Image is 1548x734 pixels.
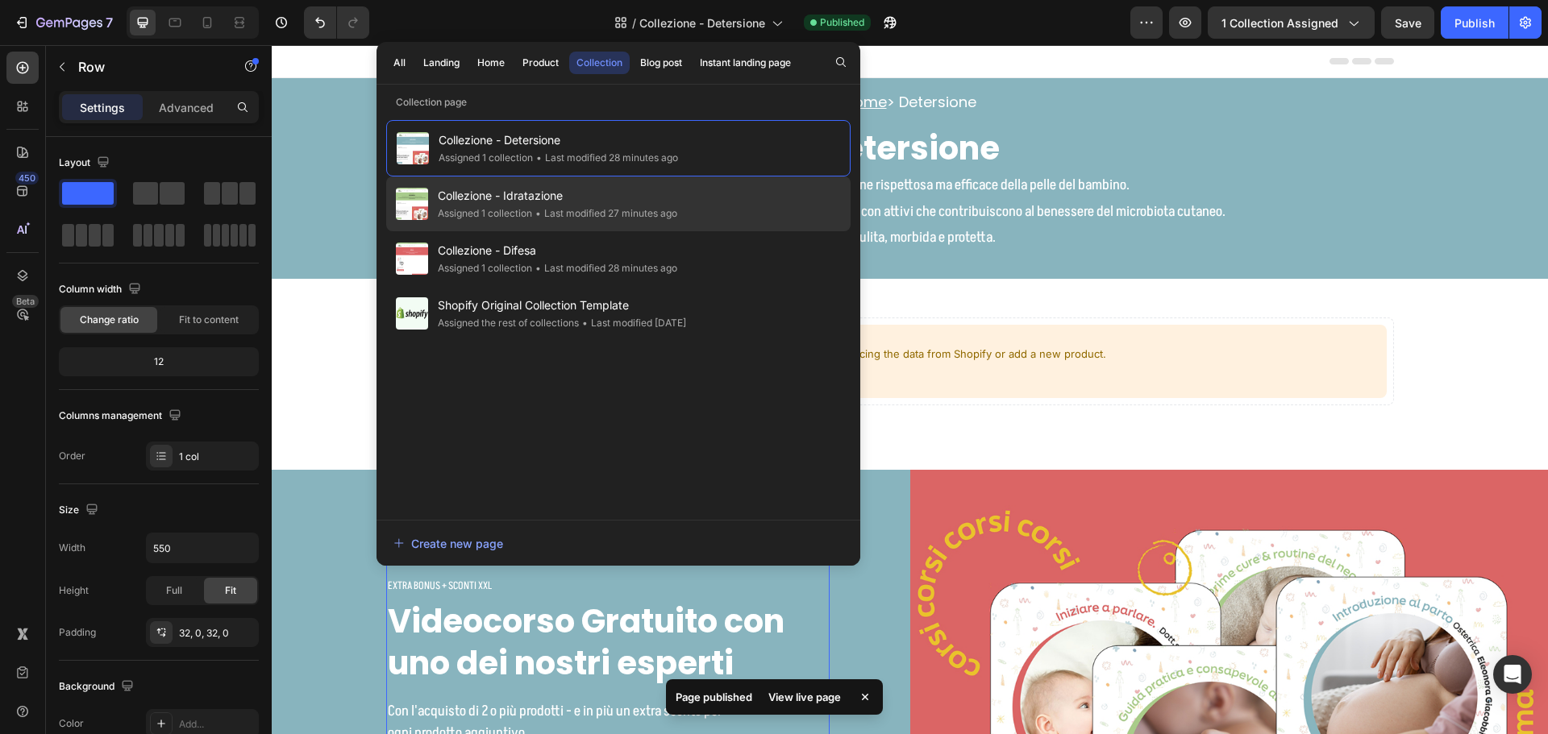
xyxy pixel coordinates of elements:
div: Row [135,483,161,498]
span: Fit to content [179,313,239,327]
div: Undo/Redo [304,6,369,39]
div: Product [522,56,559,70]
span: Shopify Original Collection Template [438,296,686,315]
button: Sync from Shopify [273,321,370,346]
button: Collection [569,52,630,74]
div: Color [59,716,84,731]
div: Publish [1454,15,1495,31]
p: Advanced [159,99,214,116]
p: Page published [676,689,752,705]
span: Full [166,583,182,598]
p: EXTRA BONUS + SCONTI XXL [116,533,556,549]
div: Last modified [DATE] [579,315,686,331]
p: Con l'acquisto di 2 o più prodotti - e in più un extra sconto per ogni prodotto aggiuntivo [116,655,476,699]
div: Order [59,449,85,463]
div: Instant landing page [700,56,791,70]
span: Change ratio [80,313,139,327]
h2: Videocorso Gratuito con uno dei nostri esperti [114,554,558,641]
div: 32, 0, 32, 0 [179,626,255,641]
button: Save [1381,6,1434,39]
button: Instant landing page [693,52,798,74]
div: Column width [59,279,144,301]
span: Published [820,15,864,30]
p: Prodotti ideati per una detersione rispettosa ma efficace della pelle del bambino. Tensioattivi d... [15,127,1262,205]
div: Assigned 1 collection [438,260,532,276]
div: All [393,56,406,70]
button: Add product [198,321,266,346]
span: Collezione - Detersione [439,131,678,150]
span: • [536,151,542,164]
input: Auto [147,533,258,562]
p: Collection page [377,94,860,110]
div: Add... [179,717,255,732]
p: Can not get product from Shopify [198,286,834,302]
div: Columns management [59,405,185,427]
div: Collection [576,56,622,70]
div: Height [59,583,89,598]
div: Last modified 28 minutes ago [533,150,678,166]
div: Assigned 1 collection [439,150,533,166]
div: Assigned the rest of collections [438,315,579,331]
div: Beta [12,295,39,308]
div: Open Intercom Messenger [1493,655,1532,694]
div: 1 col [179,450,255,464]
div: View live page [759,686,851,708]
a: Home [572,47,615,67]
div: Last modified 28 minutes ago [532,260,677,276]
button: Blog post [633,52,689,74]
div: Blog post [640,56,682,70]
div: Last modified 27 minutes ago [532,205,677,222]
span: • [535,262,541,274]
div: 12 [62,350,256,373]
span: Fit [225,583,236,598]
button: Home [470,52,512,74]
button: Product [515,52,566,74]
button: 7 [6,6,120,39]
button: Landing [416,52,467,74]
p: Detersione [15,82,1262,124]
iframe: Design area [272,45,1548,734]
p: Row [78,57,215,77]
button: Publish [1441,6,1508,39]
span: / [632,15,636,31]
span: Collezione - Detersione [639,15,765,31]
div: Assigned 1 collection [438,205,532,222]
div: Background [59,676,137,698]
span: Collezione - Difesa [438,241,677,260]
p: We cannot find any products from your Shopify store. Please try manually syncing the data from Sh... [198,301,834,317]
div: Padding [59,625,96,640]
button: All [386,52,413,74]
button: 1 collection assigned [1208,6,1375,39]
span: 1 collection assigned [1221,15,1338,31]
span: • [535,207,541,219]
div: Landing [423,56,460,70]
span: • [582,317,588,329]
button: Create new page [393,527,844,559]
span: Collezione - Idratazione [438,186,677,205]
div: Layout [59,152,113,174]
div: Width [59,541,85,555]
div: 450 [15,172,39,185]
div: Home [477,56,505,70]
span: Save [1395,16,1421,30]
p: Settings [80,99,125,116]
div: Create new page [393,535,503,552]
div: Size [59,500,102,521]
p: 7 [106,13,113,32]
